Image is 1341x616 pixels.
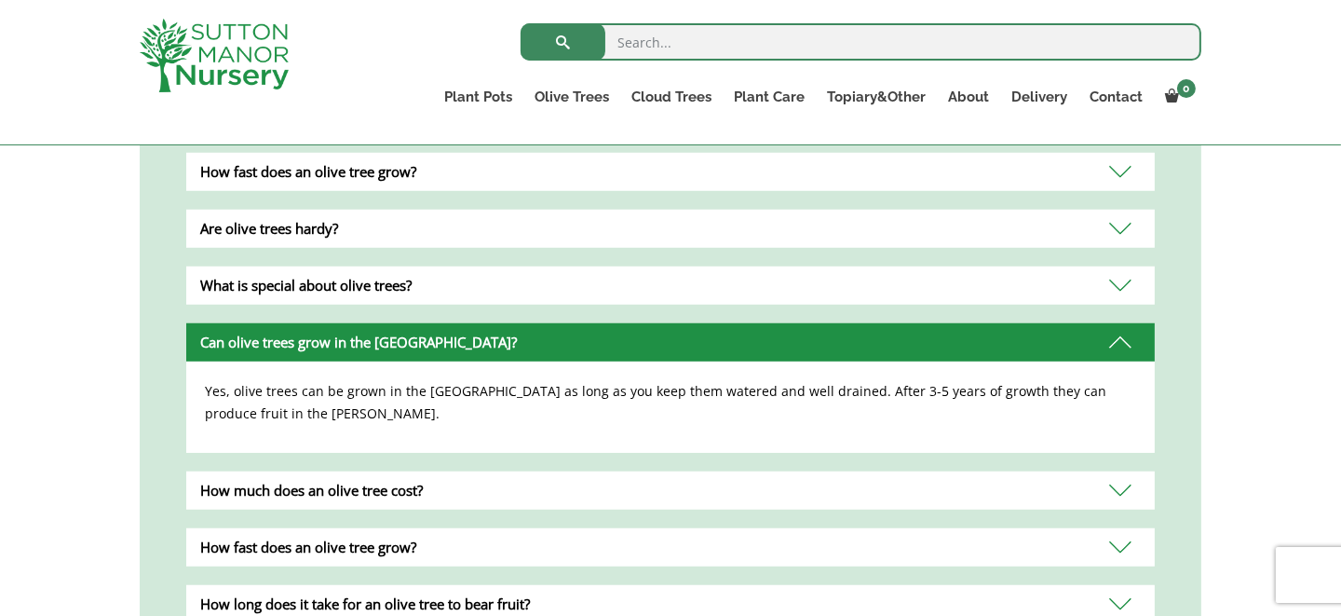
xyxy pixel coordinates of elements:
[140,19,289,92] img: logo
[186,472,1155,510] div: How much does an olive tree cost?
[816,84,937,110] a: Topiary&Other
[1154,84,1201,110] a: 0
[1078,84,1154,110] a: Contact
[1000,84,1078,110] a: Delivery
[186,323,1155,362] div: Can olive trees grow in the [GEOGRAPHIC_DATA]?
[205,380,1136,425] p: Yes, olive trees can be grown in the [GEOGRAPHIC_DATA] as long as you keep them watered and well ...
[186,267,1155,305] div: What is special about olive trees?
[521,23,1201,61] input: Search...
[723,84,816,110] a: Plant Care
[1177,79,1196,98] span: 0
[186,528,1155,567] div: How fast does an olive tree grow?
[433,84,523,110] a: Plant Pots
[186,153,1155,191] div: How fast does an olive tree grow?
[937,84,1000,110] a: About
[523,84,620,110] a: Olive Trees
[186,210,1155,248] div: Are olive trees hardy?
[620,84,723,110] a: Cloud Trees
